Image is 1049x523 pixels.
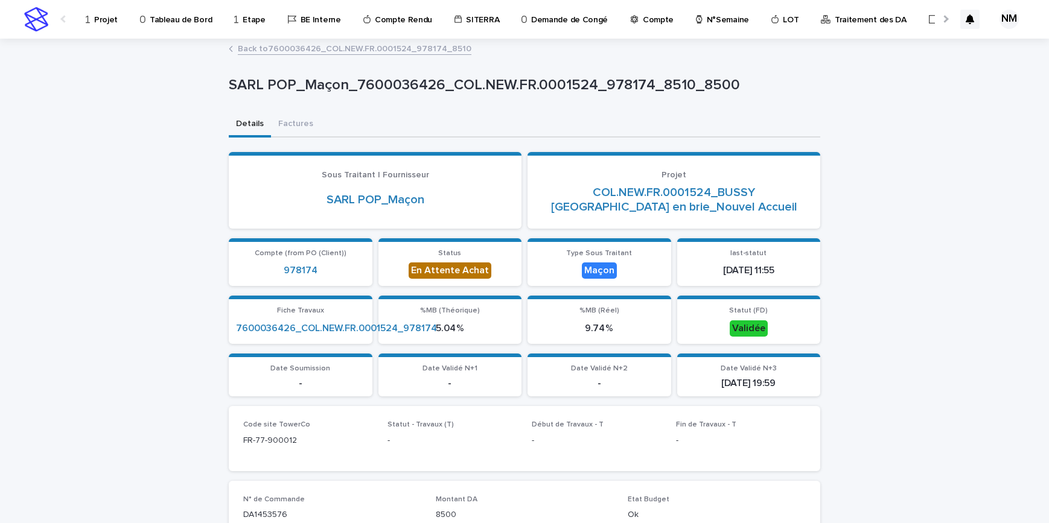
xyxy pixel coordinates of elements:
[387,421,454,428] span: Statut - Travaux (T)
[662,171,686,179] span: Projet
[236,378,365,389] p: -
[532,421,604,428] span: Début de Travaux - T
[236,323,437,334] a: 7600036426_COL.NEW.FR.0001524_978174
[1000,10,1019,29] div: NM
[422,365,477,372] span: Date Validé N+1
[238,41,471,55] a: Back to7600036426_COL.NEW.FR.0001524_978174_8510
[243,434,373,447] p: FR-77-900012
[284,265,317,276] a: 978174
[684,378,814,389] p: [DATE] 19:59
[729,307,768,314] span: Statut (FD)
[535,378,664,389] p: -
[436,509,614,521] p: 8500
[438,250,461,257] span: Status
[535,323,664,334] p: 9.74 %
[387,434,517,447] p: -
[322,171,429,179] span: Sous Traitant | Fournisseur
[243,509,421,521] p: DA1453576
[243,496,305,503] span: N° de Commande
[684,265,814,276] p: [DATE] 11:55
[243,421,310,428] span: Code site TowerCo
[270,365,330,372] span: Date Soumission
[566,250,632,257] span: Type Sous Traitant
[229,77,815,94] p: SARL POP_Maçon_7600036426_COL.NEW.FR.0001524_978174_8510_8500
[579,307,619,314] span: %MB (Réel)
[420,307,480,314] span: %MB (Théorique)
[571,365,628,372] span: Date Validé N+2
[409,262,491,279] div: En Attente Achat
[532,434,662,447] p: -
[628,509,806,521] p: Ok
[386,378,515,389] p: -
[676,434,806,447] p: -
[582,262,617,279] div: Maçon
[730,250,767,257] span: last-statut
[628,496,669,503] span: Etat Budget
[277,307,324,314] span: Fiche Travaux
[271,112,320,138] button: Factures
[721,365,777,372] span: Date Validé N+3
[255,250,346,257] span: Compte (from PO (Client))
[542,185,806,214] a: COL.NEW.FR.0001524_BUSSY [GEOGRAPHIC_DATA] en brie_Nouvel Accueil
[229,112,271,138] button: Details
[24,7,48,31] img: stacker-logo-s-only.png
[386,323,515,334] p: 5.04 %
[730,320,768,337] div: Validée
[436,496,477,503] span: Montant DA
[676,421,736,428] span: Fin de Travaux - T
[327,192,424,207] a: SARL POP_Maçon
